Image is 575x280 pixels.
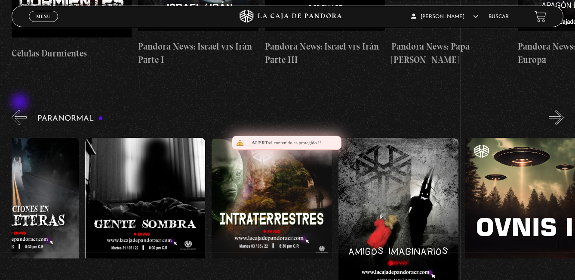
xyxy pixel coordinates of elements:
a: Buscar [489,14,509,19]
h4: Pandora News: Israel vrs Irán Parte I [138,40,258,67]
span: [PERSON_NAME] [411,14,478,19]
h4: Pandora News: Papa [PERSON_NAME] [391,40,511,67]
button: Next [549,110,564,125]
a: View your shopping cart [535,11,546,22]
span: Menu [36,14,50,19]
div: el contenido es protegido !! [232,136,341,150]
button: Previous [12,110,27,125]
h4: Pandora News: Israel vrs Irán Parte III [265,40,385,67]
span: Cerrar [34,21,54,27]
span: Alert: [252,140,269,145]
h3: Paranormal [37,115,103,123]
h4: Células Durmientes [12,47,132,60]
